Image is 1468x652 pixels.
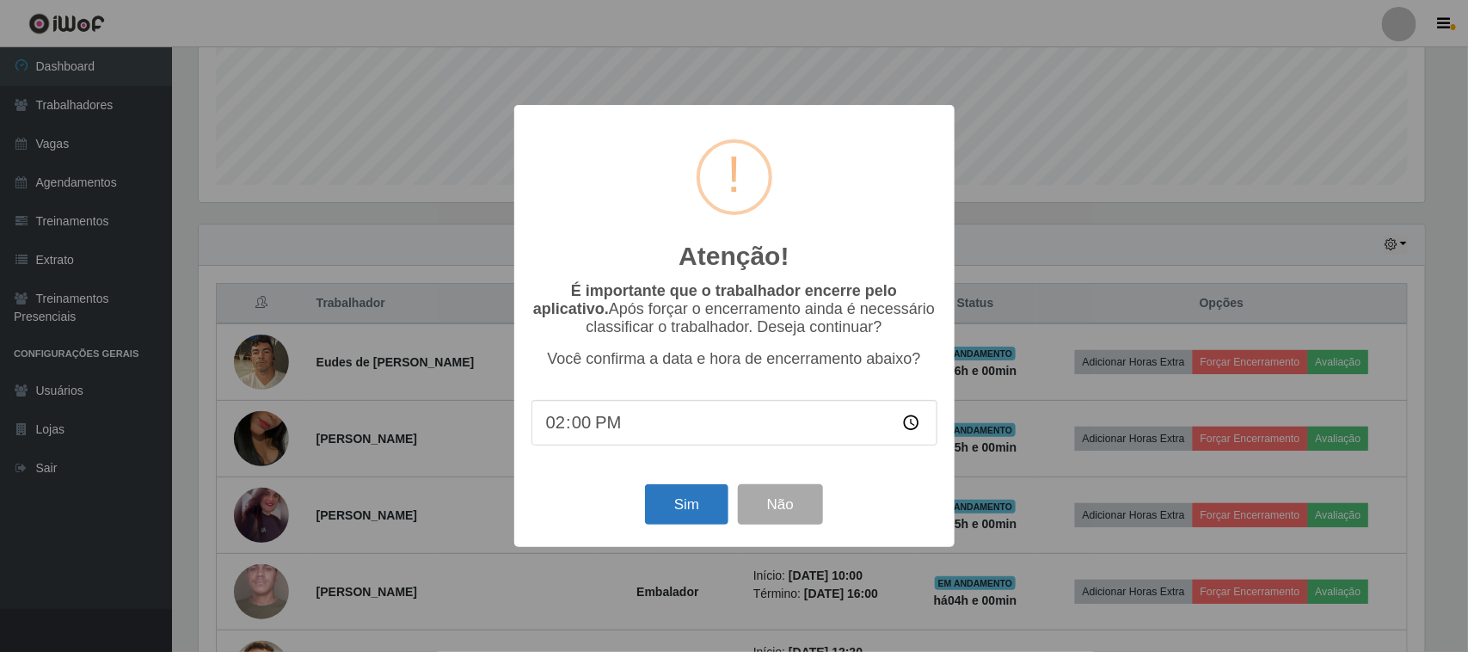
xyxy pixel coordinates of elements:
[531,282,937,336] p: Após forçar o encerramento ainda é necessário classificar o trabalhador. Deseja continuar?
[679,241,789,272] h2: Atenção!
[531,350,937,368] p: Você confirma a data e hora de encerramento abaixo?
[738,484,823,525] button: Não
[645,484,728,525] button: Sim
[533,282,897,317] b: É importante que o trabalhador encerre pelo aplicativo.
